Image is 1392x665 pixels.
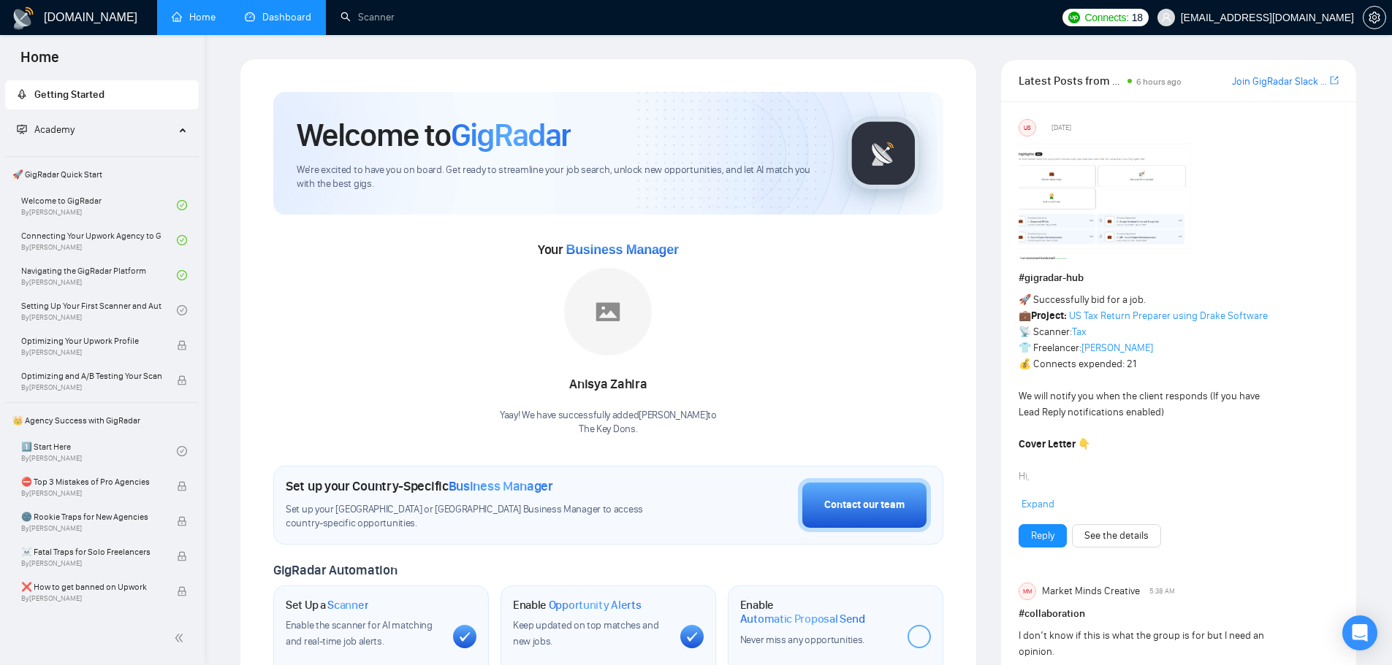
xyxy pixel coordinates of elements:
[449,478,553,494] span: Business Manager
[1019,438,1090,450] strong: Cover Letter 👇
[1072,524,1161,547] button: See the details
[1232,74,1327,90] a: Join GigRadar Slack Community
[500,409,717,437] div: Yaay! We have successfully added [PERSON_NAME] to
[847,117,920,190] img: gigradar-logo.png
[177,200,187,210] span: check-circle
[21,594,161,603] span: By [PERSON_NAME]
[1051,121,1071,134] span: [DATE]
[1019,524,1067,547] button: Reply
[177,305,187,315] span: check-circle
[513,598,642,612] h1: Enable
[177,375,187,385] span: lock
[327,598,368,612] span: Scanner
[798,478,931,532] button: Contact our team
[286,598,368,612] h1: Set Up a
[1019,72,1123,90] span: Latest Posts from the GigRadar Community
[1330,74,1339,88] a: export
[1072,326,1087,338] a: Tax
[21,383,161,392] span: By [PERSON_NAME]
[1081,342,1153,354] a: [PERSON_NAME]
[172,11,216,23] a: homeHome
[1019,606,1339,622] h1: # collaboration
[1149,585,1175,598] span: 5:38 AM
[21,559,161,568] span: By [PERSON_NAME]
[177,270,187,280] span: check-circle
[177,516,187,526] span: lock
[12,7,35,30] img: logo
[21,435,177,467] a: 1️⃣ Start HereBy[PERSON_NAME]
[21,510,161,524] span: 🌚 Rookie Traps for New Agencies
[1136,77,1182,87] span: 6 hours ago
[500,372,717,397] div: Anisya Zahira
[566,242,678,257] span: Business Manager
[500,423,717,437] p: The Key Dons .
[451,115,571,155] span: GigRadar
[177,551,187,561] span: lock
[1069,310,1268,322] a: US Tax Return Preparer using Drake Software
[1364,12,1385,23] span: setting
[1363,12,1386,23] a: setting
[34,88,104,101] span: Getting Started
[1068,12,1080,23] img: upwork-logo.png
[177,586,187,596] span: lock
[177,235,187,245] span: check-circle
[177,340,187,350] span: lock
[7,160,197,189] span: 🚀 GigRadar Quick Start
[341,11,395,23] a: searchScanner
[1084,9,1128,26] span: Connects:
[21,189,177,221] a: Welcome to GigRadarBy[PERSON_NAME]
[21,294,177,326] a: Setting Up Your First Scanner and Auto-BidderBy[PERSON_NAME]
[1161,12,1171,23] span: user
[21,545,161,559] span: ☠️ Fatal Traps for Solo Freelancers
[17,123,75,136] span: Academy
[21,259,177,291] a: Navigating the GigRadar PlatformBy[PERSON_NAME]
[286,619,433,647] span: Enable the scanner for AI matching and real-time job alerts.
[564,268,652,355] img: placeholder.png
[17,89,27,99] span: rocket
[513,619,659,647] span: Keep updated on top matches and new jobs.
[1019,583,1035,599] div: MM
[21,580,161,594] span: ❌ How to get banned on Upwork
[286,503,673,531] span: Set up your [GEOGRAPHIC_DATA] or [GEOGRAPHIC_DATA] Business Manager to access country-specific op...
[286,478,553,494] h1: Set up your Country-Specific
[1019,120,1035,136] div: US
[549,598,642,612] span: Opportunity Alerts
[7,406,197,435] span: 👑 Agency Success with GigRadar
[21,474,161,489] span: ⛔ Top 3 Mistakes of Pro Agencies
[1132,9,1143,26] span: 18
[1363,6,1386,29] button: setting
[740,598,896,626] h1: Enable
[177,446,187,456] span: check-circle
[21,334,161,348] span: Optimizing Your Upwork Profile
[9,47,71,77] span: Home
[21,348,161,357] span: By [PERSON_NAME]
[21,524,161,533] span: By [PERSON_NAME]
[273,562,397,578] span: GigRadar Automation
[1042,583,1140,599] span: Market Minds Creative
[34,123,75,136] span: Academy
[297,115,571,155] h1: Welcome to
[21,489,161,498] span: By [PERSON_NAME]
[174,631,189,645] span: double-left
[538,242,679,258] span: Your
[1084,528,1149,544] a: See the details
[297,164,824,191] span: We're excited to have you on board. Get ready to streamline your job search, unlock new opportuni...
[1019,270,1339,286] h1: # gigradar-hub
[21,369,161,383] span: Optimizing and A/B Testing Your Scanner for Better Results
[177,481,187,491] span: lock
[824,497,905,513] div: Contact our team
[245,11,311,23] a: dashboardDashboard
[5,80,199,109] li: Getting Started
[1330,74,1339,86] span: export
[21,224,177,256] a: Connecting Your Upwork Agency to GigRadarBy[PERSON_NAME]
[1342,615,1377,650] div: Open Intercom Messenger
[17,124,27,134] span: fund-projection-screen
[1031,528,1054,544] a: Reply
[1019,142,1194,259] img: F09354QB7SM-image.png
[1022,498,1054,510] span: Expand
[740,634,864,646] span: Never miss any opportunities.
[740,612,865,626] span: Automatic Proposal Send
[1031,310,1067,322] strong: Project:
